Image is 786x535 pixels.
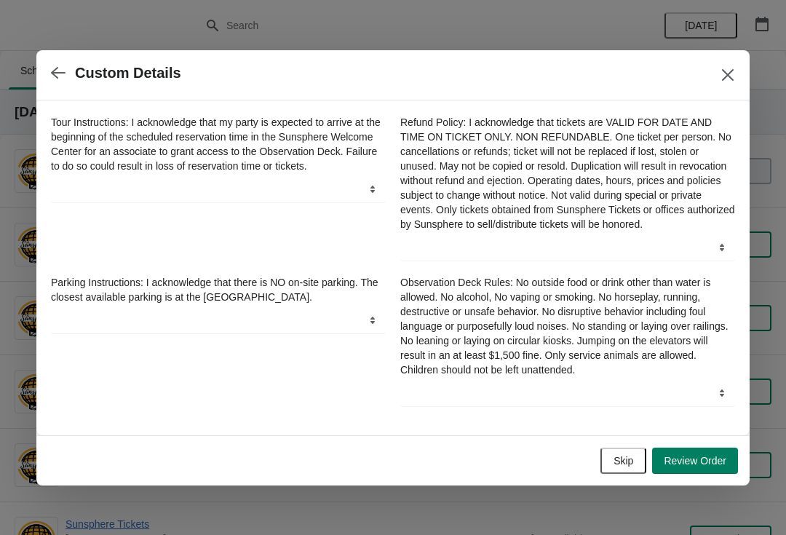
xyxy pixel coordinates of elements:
span: Review Order [664,455,726,467]
button: Review Order [652,448,738,474]
span: Skip [614,455,633,467]
label: Refund Policy: I acknowledge that tickets are VALID FOR DATE AND TIME ON TICKET ONLY. NON REFUNDA... [400,115,735,231]
label: Observation Deck Rules: No outside food or drink other than water is allowed. No alcohol, No vapi... [400,275,735,377]
h2: Custom Details [75,65,181,82]
label: Parking Instructions: I acknowledge that there is NO on-site parking. The closest available parki... [51,275,386,304]
label: Tour Instructions: I acknowledge that my party is expected to arrive at the beginning of the sche... [51,115,386,173]
button: Skip [600,448,646,474]
button: Close [715,62,741,88]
